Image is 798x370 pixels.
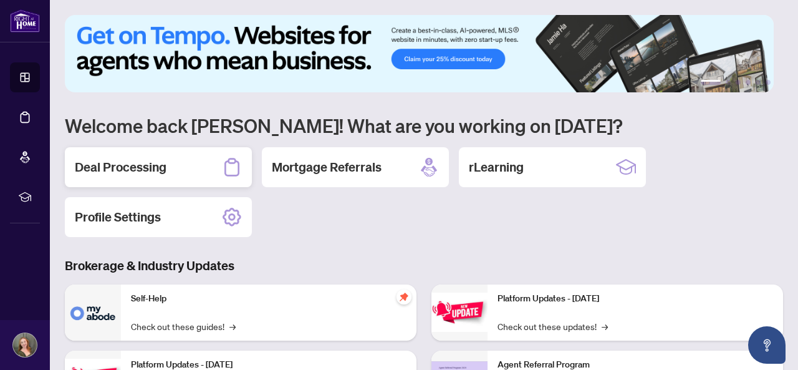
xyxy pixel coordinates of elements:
img: Slide 0 [65,15,774,92]
a: Check out these guides!→ [131,319,236,333]
h2: Profile Settings [75,208,161,226]
span: → [602,319,608,333]
button: Open asap [748,326,786,364]
h2: rLearning [469,158,524,176]
h2: Deal Processing [75,158,166,176]
p: Platform Updates - [DATE] [498,292,773,306]
span: → [229,319,236,333]
h2: Mortgage Referrals [272,158,382,176]
h1: Welcome back [PERSON_NAME]! What are you working on [DATE]? [65,114,783,137]
img: Profile Icon [13,333,37,357]
span: pushpin [397,290,411,304]
img: Platform Updates - June 23, 2025 [431,293,488,332]
button: 6 [766,80,771,85]
button: 3 [736,80,741,85]
h3: Brokerage & Industry Updates [65,257,783,275]
img: Self-Help [65,285,121,341]
p: Self-Help [131,292,406,306]
button: 4 [746,80,751,85]
img: logo [10,9,40,32]
button: 2 [726,80,731,85]
button: 5 [756,80,761,85]
a: Check out these updates!→ [498,319,608,333]
button: 1 [701,80,721,85]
